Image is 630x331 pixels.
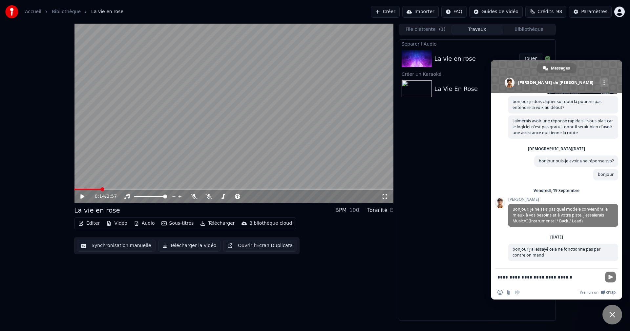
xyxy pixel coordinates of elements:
[598,172,614,177] span: bonjour
[599,78,608,87] div: Autres canaux
[469,6,523,18] button: Guides de vidéo
[402,6,439,18] button: Importer
[513,206,608,224] span: Bonjour, je ne sais pas quel modèle conviendra le mieux à vos besoins et à votre piste, j'essaier...
[556,9,562,15] span: 98
[503,25,555,34] button: Bibliothèque
[534,189,579,193] div: Vendredi, 19 Septembre
[249,220,292,227] div: Bibliothèque cloud
[25,9,123,15] nav: breadcrumb
[513,99,601,110] span: bonjour je dois cliquer sur quoi là pour ne pas entendre la voix au début?
[513,246,600,258] span: bonjour j'ai essayé cela ne fonctionne pas par contre on mand
[104,219,130,228] button: Vidéo
[519,53,542,65] button: Jouer
[605,272,616,282] span: Envoyer
[580,290,616,295] a: We run onCrisp
[602,305,622,324] div: Fermer le chat
[506,290,511,295] span: Envoyer un fichier
[581,9,607,15] div: Paramètres
[95,193,111,200] div: /
[5,5,18,18] img: youka
[223,240,297,252] button: Ouvrir l'Ecran Duplicata
[25,9,41,15] a: Accueil
[131,219,157,228] button: Audio
[537,9,554,15] span: Crédits
[400,25,451,34] button: File d'attente
[550,235,563,239] div: [DATE]
[514,290,520,295] span: Message audio
[77,240,156,252] button: Synchronisation manuelle
[513,118,613,135] span: j'aimerais avoir une réponse rapide s'il vous plait car le logiciel n'est pas gratuit donc il ser...
[569,6,612,18] button: Paramètres
[537,63,577,73] div: Messages
[367,206,388,214] div: Tonalité
[497,274,601,280] textarea: Entrez votre message...
[539,158,614,164] span: bonjour puis-je avoir une réponse svp?
[390,206,393,214] div: E
[580,290,598,295] span: We run on
[107,193,117,200] span: 2:57
[399,40,556,48] div: Séparer l'Audio
[349,206,359,214] div: 100
[91,9,123,15] span: La vie en rose
[76,219,102,228] button: Éditer
[434,84,478,93] div: La Vie En Rose
[159,219,197,228] button: Sous-titres
[335,206,346,214] div: BPM
[606,290,616,295] span: Crisp
[434,54,476,63] div: La vie en rose
[95,193,105,200] span: 0:14
[497,290,503,295] span: Insérer un emoji
[371,6,400,18] button: Créer
[551,63,570,73] span: Messages
[74,206,120,215] div: La vie en rose
[158,240,221,252] button: Télécharger la vidéo
[528,147,585,151] div: [DEMOGRAPHIC_DATA][DATE]
[451,25,503,34] button: Travaux
[441,6,467,18] button: FAQ
[508,197,618,202] span: [PERSON_NAME]
[399,70,556,78] div: Créer un Karaoké
[52,9,81,15] a: Bibliothèque
[439,26,446,33] span: ( 1 )
[525,6,566,18] button: Crédits98
[198,219,237,228] button: Télécharger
